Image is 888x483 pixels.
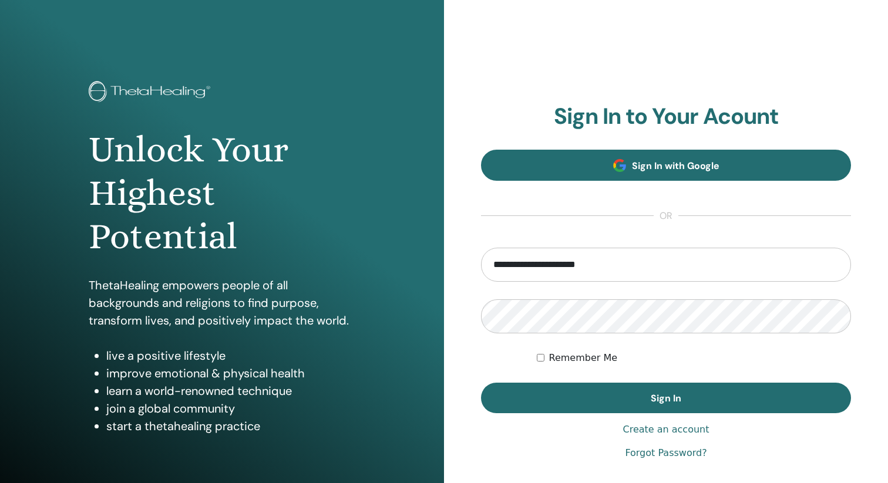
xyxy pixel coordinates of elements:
span: Sign In with Google [632,160,719,172]
li: learn a world-renowned technique [106,382,355,400]
li: improve emotional & physical health [106,364,355,382]
p: ThetaHealing empowers people of all backgrounds and religions to find purpose, transform lives, a... [89,276,355,329]
h2: Sign In to Your Acount [481,103,851,130]
li: join a global community [106,400,355,417]
li: start a thetahealing practice [106,417,355,435]
a: Forgot Password? [625,446,707,460]
div: Keep me authenticated indefinitely or until I manually logout [537,351,852,365]
span: or [654,209,678,223]
h1: Unlock Your Highest Potential [89,128,355,259]
a: Create an account [623,423,709,437]
a: Sign In with Google [481,150,851,181]
label: Remember Me [549,351,618,365]
li: live a positive lifestyle [106,347,355,364]
button: Sign In [481,383,851,413]
span: Sign In [651,392,681,404]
